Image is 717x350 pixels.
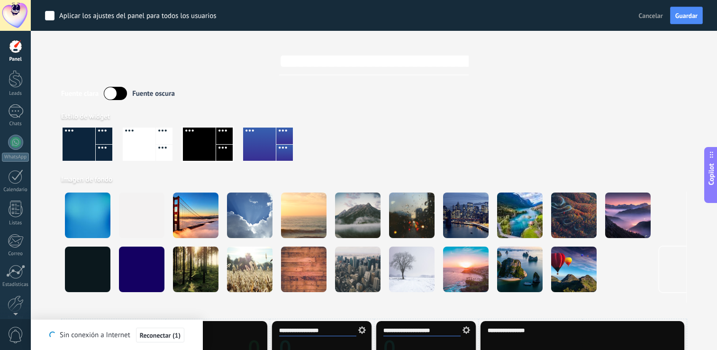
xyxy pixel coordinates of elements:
[136,328,184,343] button: Reconectar (1)
[61,175,687,184] div: Imagen de fondo
[2,91,29,97] div: Leads
[2,187,29,193] div: Calendario
[140,332,181,339] span: Reconectar (1)
[2,153,29,162] div: WhatsApp
[2,121,29,127] div: Chats
[635,9,667,23] button: Cancelar
[675,12,698,19] span: Guardar
[61,89,99,98] div: Fuente clara
[132,89,175,98] div: Fuente oscura
[59,11,217,21] div: Aplicar los ajustes del panel para todos los usuarios
[707,164,716,185] span: Copilot
[2,251,29,257] div: Correo
[2,282,29,288] div: Estadísticas
[49,327,184,343] div: Sin conexión a Internet
[639,11,663,20] span: Cancelar
[61,112,687,121] div: Estilo de widget
[2,56,29,63] div: Panel
[2,220,29,226] div: Listas
[670,7,703,25] button: Guardar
